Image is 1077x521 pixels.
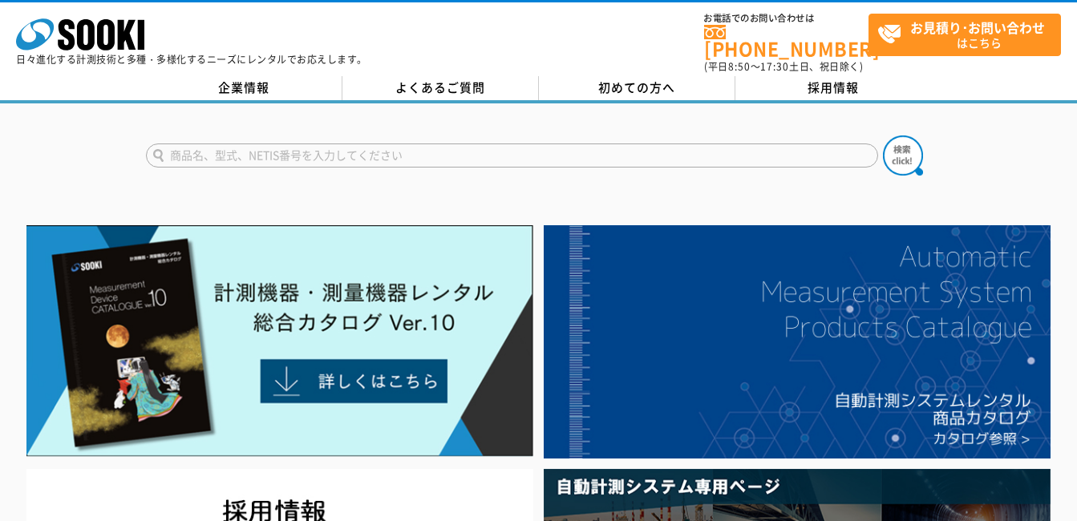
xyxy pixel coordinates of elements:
strong: お見積り･お問い合わせ [910,18,1045,37]
img: btn_search.png [883,135,923,176]
span: 初めての方へ [598,79,675,96]
a: お見積り･お問い合わせはこちら [868,14,1061,56]
span: はこちら [877,14,1060,55]
a: 企業情報 [146,76,342,100]
span: 17:30 [760,59,789,74]
a: [PHONE_NUMBER] [704,25,868,58]
p: 日々進化する計測技術と多種・多様化するニーズにレンタルでお応えします。 [16,55,367,64]
img: Catalog Ver10 [26,225,533,458]
a: よくあるご質問 [342,76,539,100]
a: 初めての方へ [539,76,735,100]
input: 商品名、型式、NETIS番号を入力してください [146,143,878,168]
span: (平日 ～ 土日、祝日除く) [704,59,863,74]
img: 自動計測システムカタログ [544,225,1051,459]
span: お電話でのお問い合わせは [704,14,868,23]
span: 8:50 [728,59,751,74]
a: 採用情報 [735,76,932,100]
